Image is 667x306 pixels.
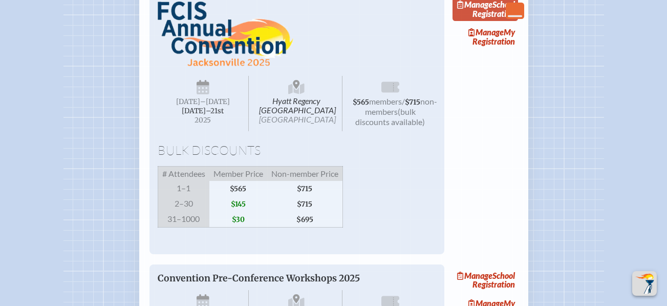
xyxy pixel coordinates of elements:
[634,273,655,294] img: To the top
[158,166,209,181] span: # Attendees
[267,212,343,228] span: $695
[209,196,267,212] span: $145
[200,97,230,106] span: –[DATE]
[166,116,241,124] span: 2025
[158,2,293,67] img: FCIS Convention 2025
[158,196,209,212] span: 2–30
[632,271,657,296] button: Scroll Top
[453,269,518,292] a: ManageSchool Registration
[365,96,437,116] span: non-members
[209,166,267,181] span: Member Price
[468,27,504,37] span: Manage
[158,181,209,196] span: 1–1
[158,273,360,284] span: Convention Pre-Conference Workshops 2025
[405,98,420,107] span: $715
[182,107,224,115] span: [DATE]–⁠21st
[369,96,402,106] span: members
[355,107,425,127] span: (bulk discounts available)
[251,76,342,131] span: Hyatt Regency [GEOGRAPHIC_DATA]
[176,97,200,106] span: [DATE]
[267,181,343,196] span: $715
[267,196,343,212] span: $715
[402,96,405,106] span: /
[209,212,267,228] span: $30
[209,181,267,196] span: $565
[353,98,369,107] span: $565
[453,25,518,49] a: ManageMy Registration
[158,144,436,158] h1: Bulk Discounts
[158,212,209,228] span: 31–1000
[457,271,492,280] span: Manage
[267,166,343,181] span: Non-member Price
[259,114,336,124] span: [GEOGRAPHIC_DATA]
